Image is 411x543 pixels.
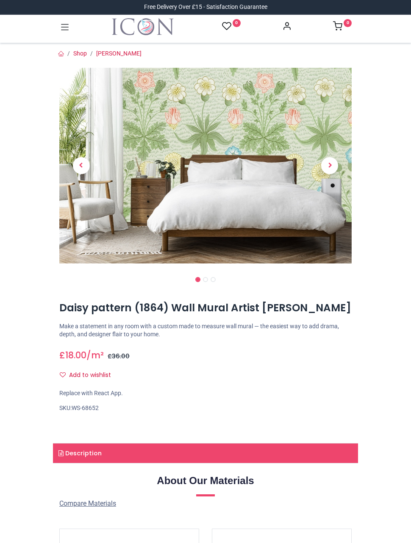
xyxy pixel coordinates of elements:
span: Next [321,157,338,174]
div: SKU: [59,404,352,413]
span: WS-68652 [72,404,99,411]
i: Add to wishlist [60,372,66,378]
a: Account Info [282,24,292,30]
div: Free Delivery Over £15 - Satisfaction Guarantee [144,3,267,11]
a: Next [308,97,352,235]
span: £ [59,349,86,361]
a: [PERSON_NAME] [96,50,142,57]
p: Make a statement in any room with a custom made to measure wall mural — the easiest way to add dr... [59,322,352,339]
sup: 0 [233,19,241,27]
span: 36.00 [112,352,130,360]
span: £ [108,352,130,360]
sup: 0 [344,19,352,27]
img: Daisy pattern (1864) Wall Mural Artist William Morris [59,68,352,263]
div: Replace with React App. [59,389,352,398]
a: Previous [59,97,103,235]
h1: Daisy pattern (1864) Wall Mural Artist [PERSON_NAME] [59,301,352,315]
span: /m² [86,349,104,361]
h2: About Our Materials [59,474,352,488]
span: 18.00 [65,349,86,361]
span: Previous [73,157,90,174]
a: Shop [73,50,87,57]
span: Compare Materials [59,499,116,507]
a: Description [53,443,358,463]
a: Logo of Icon Wall Stickers [112,18,174,35]
a: 0 [333,24,352,30]
button: Add to wishlistAdd to wishlist [59,368,118,382]
a: 0 [222,21,241,32]
img: Icon Wall Stickers [112,18,174,35]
